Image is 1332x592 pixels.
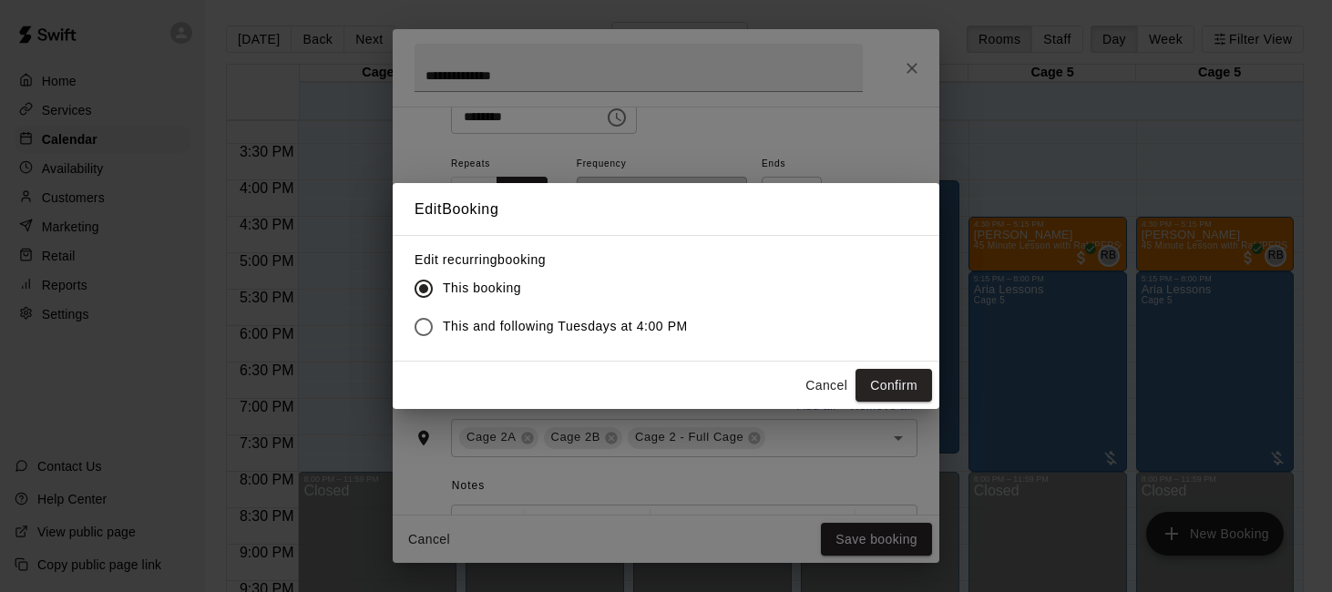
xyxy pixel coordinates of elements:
h2: Edit Booking [393,183,939,236]
label: Edit recurring booking [415,250,702,269]
span: This booking [443,279,521,298]
button: Confirm [856,369,932,403]
button: Cancel [797,369,856,403]
span: This and following Tuesdays at 4:00 PM [443,317,688,336]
